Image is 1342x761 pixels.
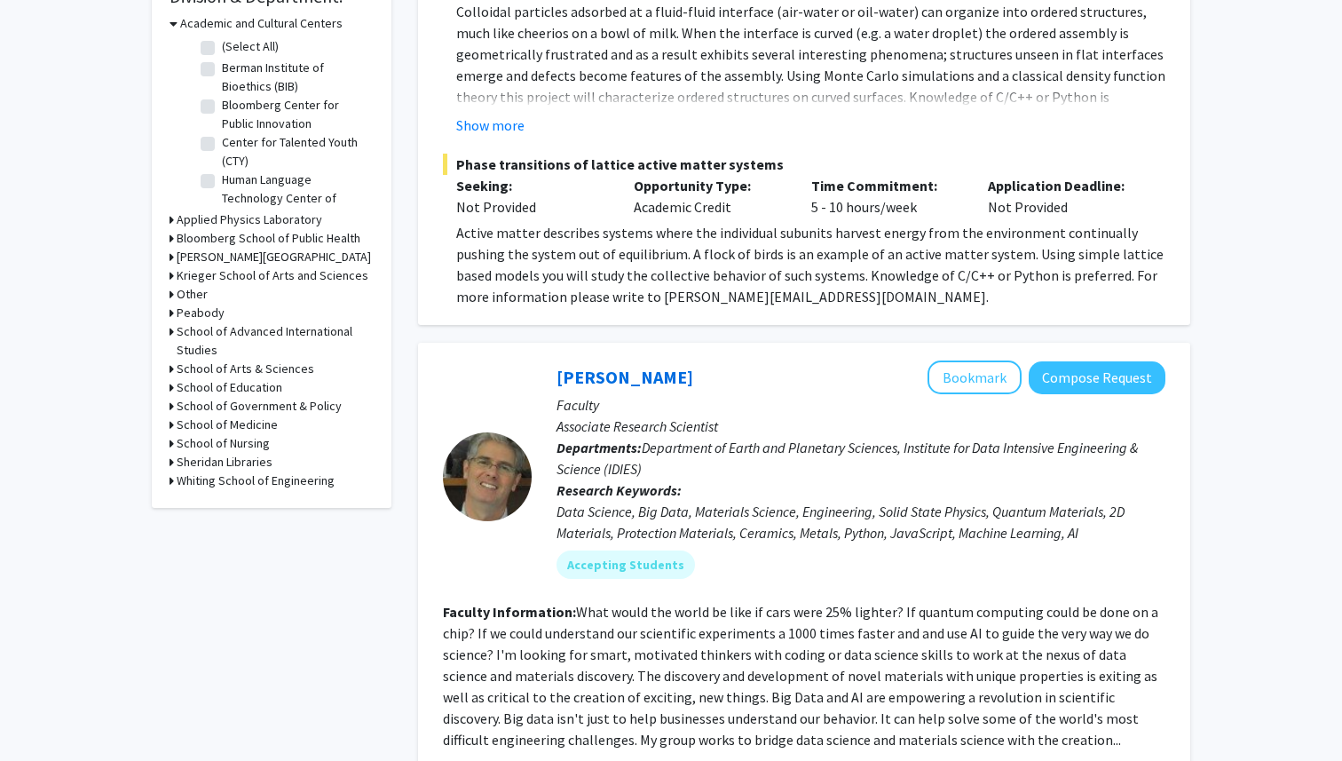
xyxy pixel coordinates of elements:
[177,472,335,490] h3: Whiting School of Engineering
[180,14,343,33] h3: Academic and Cultural Centers
[177,229,360,248] h3: Bloomberg School of Public Health
[222,59,369,96] label: Berman Institute of Bioethics (BIB)
[557,481,682,499] b: Research Keywords:
[222,96,369,133] label: Bloomberg Center for Public Innovation
[177,285,208,304] h3: Other
[456,115,525,136] button: Show more
[557,416,1165,437] p: Associate Research Scientist
[177,304,225,322] h3: Peabody
[177,378,282,397] h3: School of Education
[177,248,371,266] h3: [PERSON_NAME][GEOGRAPHIC_DATA]
[557,366,693,388] a: [PERSON_NAME]
[443,603,576,621] b: Faculty Information:
[456,196,607,218] div: Not Provided
[177,434,270,453] h3: School of Nursing
[13,681,75,748] iframe: Chat
[177,416,278,434] h3: School of Medicine
[988,175,1139,196] p: Application Deadline:
[620,175,798,218] div: Academic Credit
[177,210,322,229] h3: Applied Physics Laboratory
[456,222,1165,307] p: Active matter describes systems where the individual subunits harvest energy from the environment...
[222,170,369,226] label: Human Language Technology Center of Excellence (HLTCOE)
[634,175,785,196] p: Opportunity Type:
[177,360,314,378] h3: School of Arts & Sciences
[177,266,368,285] h3: Krieger School of Arts and Sciences
[177,322,374,360] h3: School of Advanced International Studies
[443,603,1158,749] fg-read-more: What would the world be like if cars were 25% lighter? If quantum computing could be done on a ch...
[177,453,272,472] h3: Sheridan Libraries
[177,397,342,416] h3: School of Government & Policy
[1029,361,1165,394] button: Compose Request to David Elbert
[928,361,1022,394] button: Add David Elbert to Bookmarks
[443,154,1165,175] span: Phase transitions of lattice active matter systems
[557,394,1165,416] p: Faculty
[222,37,279,56] label: (Select All)
[557,551,695,579] mat-chip: Accepting Students
[811,175,962,196] p: Time Commitment:
[798,175,975,218] div: 5 - 10 hours/week
[456,175,607,196] p: Seeking:
[557,501,1165,543] div: Data Science, Big Data, Materials Science, Engineering, Solid State Physics, Quantum Materials, 2...
[456,1,1165,129] p: Colloidal particles adsorbed at a fluid-fluid interface (air-water or oil-water) can organize int...
[222,133,369,170] label: Center for Talented Youth (CTY)
[557,439,642,456] b: Departments:
[975,175,1152,218] div: Not Provided
[557,439,1138,478] span: Department of Earth and Planetary Sciences, Institute for Data Intensive Engineering & Science (I...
